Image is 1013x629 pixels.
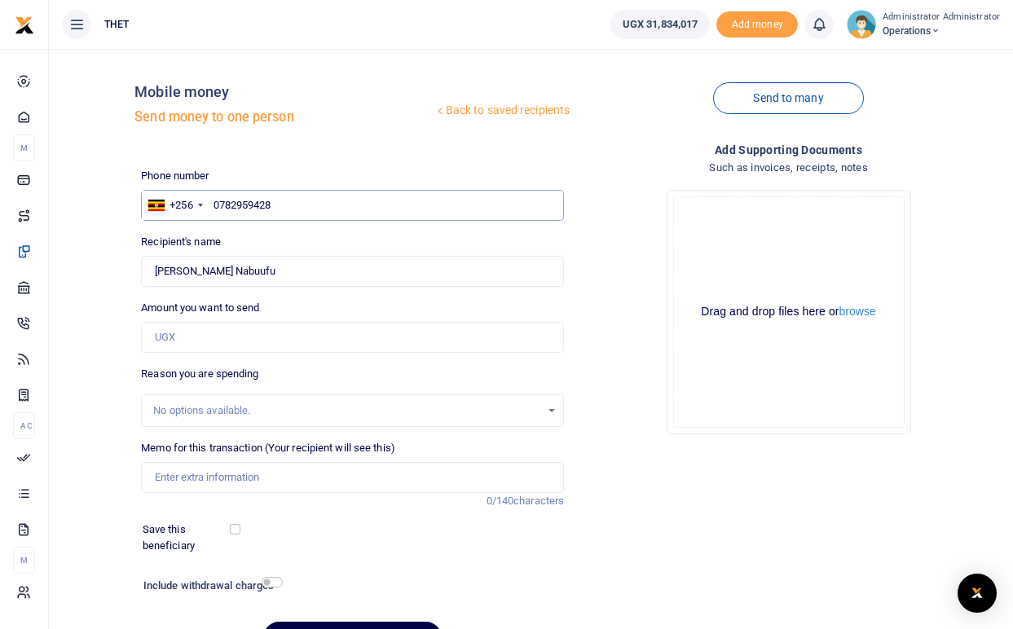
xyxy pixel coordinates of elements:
label: Phone number [141,168,209,184]
label: Amount you want to send [141,300,259,316]
a: logo-small logo-large logo-large [15,18,34,30]
a: Send to many [713,82,863,114]
a: UGX 31,834,017 [610,10,710,39]
input: UGX [141,322,564,353]
label: Save this beneficiary [143,521,233,553]
div: +256 [170,197,192,213]
div: Drag and drop files here or [674,304,904,319]
span: 0/140 [487,495,514,507]
span: Add money [716,11,798,38]
h5: Send money to one person [134,109,433,125]
small: Administrator Administrator [883,11,1000,24]
label: Recipient's name [141,234,221,250]
input: Enter phone number [141,190,564,221]
img: logo-small [15,15,34,35]
div: Uganda: +256 [142,191,207,220]
div: No options available. [153,402,540,419]
span: UGX 31,834,017 [623,16,698,33]
a: Back to saved recipients [434,96,571,125]
img: profile-user [847,10,876,39]
h6: Include withdrawal charges [143,579,275,592]
h4: Add supporting Documents [577,141,1000,159]
span: Operations [883,24,1000,38]
h4: Mobile money [134,83,433,101]
input: Loading name... [141,256,564,287]
li: M [13,547,35,574]
li: Wallet ballance [604,10,716,39]
li: Toup your wallet [716,11,798,38]
label: Memo for this transaction (Your recipient will see this) [141,440,395,456]
span: THET [98,17,135,32]
a: Add money [716,17,798,29]
li: Ac [13,412,35,439]
div: Open Intercom Messenger [958,574,997,613]
div: File Uploader [667,190,911,434]
label: Reason you are spending [141,366,258,382]
h4: Such as invoices, receipts, notes [577,159,1000,177]
span: characters [513,495,564,507]
a: profile-user Administrator Administrator Operations [847,10,1000,39]
li: M [13,134,35,161]
input: Enter extra information [141,462,564,493]
button: browse [839,306,876,317]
